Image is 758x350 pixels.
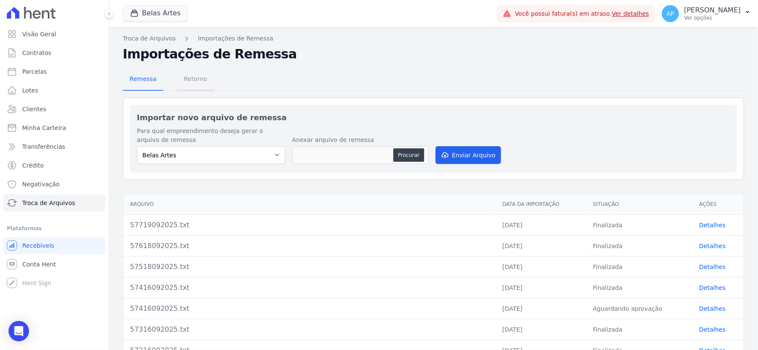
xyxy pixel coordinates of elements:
[130,304,489,314] div: 57416092025.txt
[3,82,105,99] a: Lotes
[3,44,105,61] a: Contratos
[123,194,496,215] th: Arquivo
[9,321,29,341] div: Open Intercom Messenger
[700,222,726,229] a: Detalhes
[22,161,44,170] span: Crédito
[22,180,60,188] span: Negativação
[700,326,726,333] a: Detalhes
[130,241,489,251] div: 57618092025.txt
[123,5,188,21] button: Belas Artes
[684,6,741,14] p: [PERSON_NAME]
[22,199,75,207] span: Troca de Arquivos
[22,241,54,250] span: Recebíveis
[496,319,586,340] td: [DATE]
[586,214,692,235] td: Finalizada
[586,194,692,215] th: Situação
[137,127,285,145] label: Para qual empreendimento deseja gerar o arquivo de remessa
[3,176,105,193] a: Negativação
[586,298,692,319] td: Aguardando aprovação
[700,243,726,249] a: Detalhes
[700,263,726,270] a: Detalhes
[3,194,105,211] a: Troca de Arquivos
[123,69,214,91] nav: Tab selector
[667,11,674,17] span: AP
[22,142,65,151] span: Transferências
[693,194,744,215] th: Ações
[586,256,692,277] td: Finalizada
[496,298,586,319] td: [DATE]
[3,26,105,43] a: Visão Geral
[496,194,586,215] th: Data da Importação
[179,70,212,87] span: Retorno
[123,69,163,91] a: Remessa
[130,262,489,272] div: 57518092025.txt
[586,319,692,340] td: Finalizada
[137,112,730,123] h2: Importar novo arquivo de remessa
[7,223,102,234] div: Plataformas
[22,30,56,38] span: Visão Geral
[586,235,692,256] td: Finalizada
[123,34,176,43] a: Troca de Arquivos
[198,34,273,43] a: Importações de Remessa
[700,284,726,291] a: Detalhes
[22,67,47,76] span: Parcelas
[3,101,105,118] a: Clientes
[496,235,586,256] td: [DATE]
[3,256,105,273] a: Conta Hent
[22,86,38,95] span: Lotes
[3,63,105,80] a: Parcelas
[655,2,758,26] button: AP [PERSON_NAME] Ver opções
[22,260,56,269] span: Conta Hent
[515,9,649,18] span: Você possui fatura(s) em atraso.
[123,34,744,43] nav: Breadcrumb
[496,256,586,277] td: [DATE]
[130,283,489,293] div: 57416092025.txt
[586,277,692,298] td: Finalizada
[700,305,726,312] a: Detalhes
[123,46,744,62] h2: Importações de Remessa
[496,277,586,298] td: [DATE]
[22,105,46,113] span: Clientes
[22,49,51,57] span: Contratos
[292,136,429,145] label: Anexar arquivo de remessa
[130,220,489,230] div: 57719092025.txt
[496,214,586,235] td: [DATE]
[130,324,489,335] div: 57316092025.txt
[3,138,105,155] a: Transferências
[612,10,650,17] a: Ver detalhes
[684,14,741,21] p: Ver opções
[3,157,105,174] a: Crédito
[3,237,105,254] a: Recebíveis
[436,146,501,164] button: Enviar Arquivo
[22,124,66,132] span: Minha Carteira
[177,69,214,91] a: Retorno
[3,119,105,136] a: Minha Carteira
[393,148,424,162] button: Procurar
[125,70,162,87] span: Remessa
